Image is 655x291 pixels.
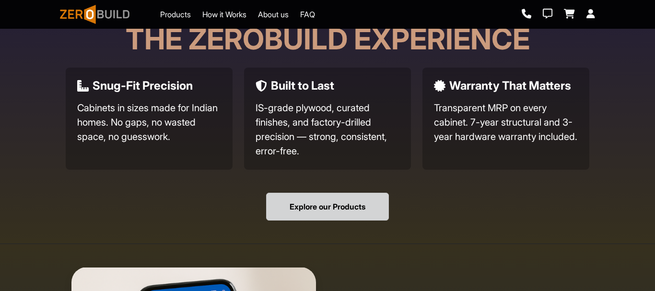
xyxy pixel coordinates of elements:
h5: Warranty That Matters [449,79,571,93]
p: Cabinets in sizes made for Indian homes. No gaps, no wasted space, no guesswork. [77,101,221,144]
button: Explore our Products [266,193,389,221]
a: Login [586,9,595,20]
a: About us [258,9,289,20]
a: Products [160,9,191,20]
img: ZeroBuild logo [60,5,129,24]
a: How it Works [202,9,246,20]
h5: Snug-Fit Precision [93,79,193,93]
h5: Built to Last [271,79,334,93]
p: IS-grade plywood, curated finishes, and factory-drilled precision — strong, consistent, error-free. [256,101,399,158]
p: Transparent MRP on every cabinet. 7-year structural and 3-year hardware warranty included. [434,101,578,144]
span: The ZeroBuild Experience [126,22,530,56]
a: FAQ [300,9,315,20]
